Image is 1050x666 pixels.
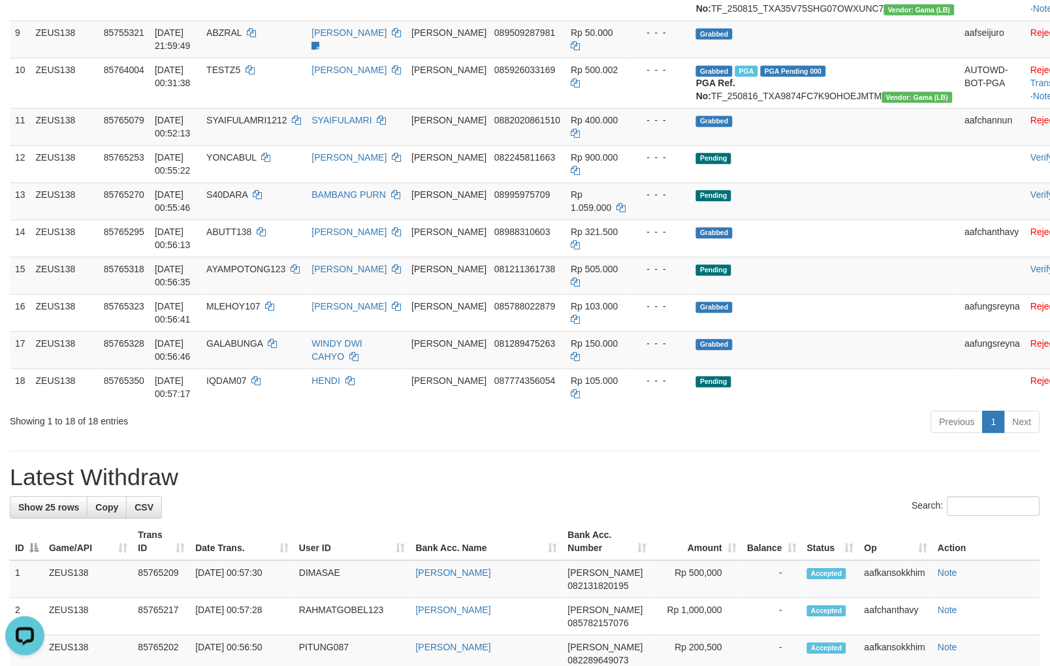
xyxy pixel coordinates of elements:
td: ZEUS138 [31,219,99,257]
span: Copy 085926033169 to clipboard [494,65,555,75]
span: Copy 085782157076 to clipboard [568,618,629,628]
span: Pending [696,264,731,276]
td: Rp 500,000 [652,560,742,598]
span: ABUTT138 [206,227,251,237]
span: [DATE] 00:55:46 [155,189,191,213]
span: S40DARA [206,189,247,200]
div: - - - [637,337,686,350]
span: MLEHOY107 [206,301,260,311]
a: Copy [87,496,127,518]
a: BAMBANG PURN [312,189,387,200]
span: Grabbed [696,227,733,238]
span: [PERSON_NAME] [411,65,486,75]
span: Vendor URL: https://dashboard.q2checkout.com/secure [884,4,955,15]
span: [PERSON_NAME] [568,642,643,652]
td: aafchanthavy [960,219,1026,257]
span: [DATE] 00:56:41 [155,301,191,325]
td: ZEUS138 [31,368,99,405]
td: AUTOWD-BOT-PGA [960,57,1026,108]
span: Grabbed [696,65,733,76]
td: ZEUS138 [31,257,99,294]
span: Pending [696,376,731,387]
div: - - - [637,151,686,164]
a: [PERSON_NAME] [312,152,387,163]
th: Date Trans.: activate to sort column ascending [190,523,294,560]
span: [DATE] 00:55:22 [155,152,191,176]
th: Bank Acc. Number: activate to sort column ascending [563,523,652,560]
td: aafseijuro [960,20,1026,57]
td: - [742,560,802,598]
td: DIMASAE [294,560,411,598]
span: 85765079 [104,115,144,125]
span: Rp 103.000 [571,301,618,311]
span: 85765295 [104,227,144,237]
span: Copy 082131820195 to clipboard [568,580,629,591]
th: Action [933,523,1040,560]
span: Accepted [807,568,846,579]
span: Rp 400.000 [571,115,618,125]
a: [PERSON_NAME] [312,227,387,237]
a: [PERSON_NAME] [312,65,387,75]
span: Copy 081211361738 to clipboard [494,264,555,274]
span: 85765253 [104,152,144,163]
td: aafchanthavy [859,598,933,635]
a: HENDI [312,375,341,386]
b: PGA Ref. No: [696,78,735,101]
span: [DATE] 00:56:46 [155,338,191,362]
span: Rp 150.000 [571,338,618,349]
td: ZEUS138 [44,560,133,598]
a: CSV [126,496,162,518]
a: [PERSON_NAME] [416,567,491,578]
div: Showing 1 to 18 of 18 entries [10,409,428,428]
span: Copy 087774356054 to clipboard [494,375,555,386]
td: 85765217 [133,598,190,635]
span: GALABUNGA [206,338,262,349]
span: Show 25 rows [18,502,79,513]
span: 85765350 [104,375,144,386]
span: 85765323 [104,301,144,311]
span: [PERSON_NAME] [411,152,486,163]
th: Bank Acc. Name: activate to sort column ascending [411,523,563,560]
td: 18 [10,368,31,405]
span: IQDAM07 [206,375,246,386]
span: [DATE] 21:59:49 [155,27,191,51]
a: Note [938,605,958,615]
span: PGA Pending [761,65,826,76]
span: 85765318 [104,264,144,274]
a: [PERSON_NAME] [312,27,387,38]
div: - - - [637,300,686,313]
span: Pending [696,153,731,164]
th: Op: activate to sort column ascending [859,523,933,560]
td: ZEUS138 [31,57,99,108]
td: [DATE] 00:57:28 [190,598,294,635]
td: 15 [10,257,31,294]
td: 17 [10,331,31,368]
span: [DATE] 00:56:35 [155,264,191,287]
th: Trans ID: activate to sort column ascending [133,523,190,560]
td: 12 [10,145,31,182]
a: [PERSON_NAME] [416,605,491,615]
div: - - - [637,26,686,39]
td: 2 [10,598,44,635]
th: User ID: activate to sort column ascending [294,523,411,560]
span: Accepted [807,605,846,616]
span: Copy [95,502,118,513]
td: TF_250816_TXA9874FC7K9OHOEJMTM [691,57,960,108]
a: Next [1004,411,1040,433]
a: 1 [983,411,1005,433]
a: [PERSON_NAME] [312,264,387,274]
a: Show 25 rows [10,496,87,518]
span: Grabbed [696,339,733,350]
span: [PERSON_NAME] [568,567,643,578]
th: ID: activate to sort column descending [10,523,44,560]
td: 14 [10,219,31,257]
th: Status: activate to sort column ascending [802,523,859,560]
span: Copy 082245811663 to clipboard [494,152,555,163]
td: 13 [10,182,31,219]
td: aafkansokkhim [859,560,933,598]
span: Copy 0882020861510 to clipboard [494,115,560,125]
span: Accepted [807,642,846,654]
span: SYAIFULAMRI1212 [206,115,287,125]
td: [DATE] 00:57:30 [190,560,294,598]
th: Balance: activate to sort column ascending [742,523,802,560]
